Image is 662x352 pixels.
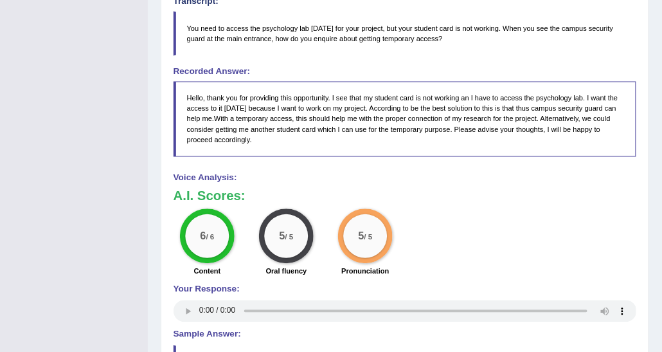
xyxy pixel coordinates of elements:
label: Oral fluency [266,266,307,277]
big: 5 [280,230,285,242]
label: Content [194,266,221,277]
h4: Recorded Answer: [174,67,637,77]
small: / 6 [206,233,215,241]
h4: Voice Analysis: [174,174,637,183]
h4: Your Response: [174,285,637,295]
label: Pronunciation [341,266,389,277]
blockquote: You need to access the psychology lab [DATE] for your project, but your student card is not worki... [174,12,637,55]
big: 6 [201,230,206,242]
blockquote: Hello, thank you for providing this opportunity. I see that my student card is not working an I h... [174,82,637,157]
small: / 5 [364,233,373,241]
b: A.I. Scores: [174,189,246,203]
small: / 5 [285,233,294,241]
big: 5 [359,230,364,242]
h4: Sample Answer: [174,330,637,340]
